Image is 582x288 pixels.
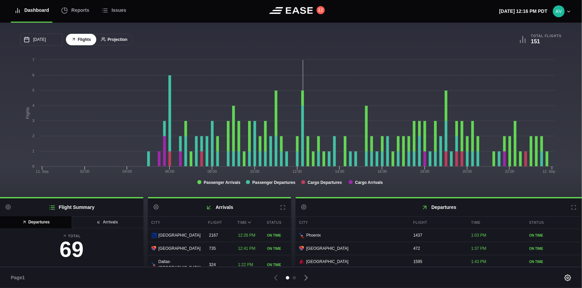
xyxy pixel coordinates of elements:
tspan: 12. Sep [542,169,555,173]
div: ON TIME [267,233,288,238]
span: 12:41 PM [238,246,255,251]
span: 1:22 PM [238,262,253,267]
div: 1595 [410,255,466,268]
h3: 69 [5,239,138,260]
text: 7 [32,58,34,62]
text: 0 [32,164,34,168]
span: [GEOGRAPHIC_DATA] [159,232,201,238]
div: Time [468,217,524,229]
text: 08:00 [208,169,217,173]
div: 1437 [410,229,466,242]
tspan: Passenger Arrivals [204,180,241,185]
div: 472 [410,242,466,255]
text: 22:00 [505,169,515,173]
b: Total [5,234,138,239]
p: [DATE] 12:16 PM PDT [499,8,548,15]
text: 2 [32,134,34,138]
input: mm/dd/yyyy [20,33,63,46]
span: [GEOGRAPHIC_DATA] [159,245,201,251]
tspan: Cargo Departures [308,180,342,185]
text: 02:00 [80,169,90,173]
span: Dallas-[GEOGRAPHIC_DATA] [159,259,201,271]
tspan: Flights [25,107,30,119]
tspan: 11. Sep [36,169,49,173]
button: 12 [317,6,325,14]
span: 12:26 PM [238,233,255,238]
div: ON TIME [529,233,579,238]
img: 9eca6f7b035e9ca54b5c6e3bab63db89 [553,5,565,17]
text: 20:00 [463,169,472,173]
text: 1 [32,149,34,153]
text: 5 [32,88,34,92]
div: City [296,217,408,229]
text: 10:00 [250,169,260,173]
button: Arrivals [71,216,143,228]
b: 151 [531,39,540,44]
div: ON TIME [267,246,288,251]
button: Flights [66,34,96,46]
div: 735 [205,242,233,255]
div: Time [234,217,262,229]
div: 2167 [205,229,233,242]
text: 04:00 [123,169,132,173]
span: Phoenix [306,232,321,238]
text: 18:00 [420,169,430,173]
div: 324 [205,258,233,271]
b: Total Flights [531,34,562,38]
span: 1:37 PM [471,246,486,251]
text: 16:00 [378,169,387,173]
text: 12:00 [293,169,302,173]
text: 3 [32,119,34,123]
h2: Departures [296,198,582,216]
div: Status [526,217,582,229]
span: 1:03 PM [471,233,486,238]
div: Flight [205,217,233,229]
span: 1:43 PM [471,259,486,264]
h2: Arrivals [148,198,291,216]
text: 4 [32,103,34,107]
div: Status [263,217,291,229]
span: Page 1 [11,274,28,281]
div: ON TIME [529,259,579,264]
span: [GEOGRAPHIC_DATA] [306,245,348,251]
div: ON TIME [267,262,288,267]
a: Total69 [5,234,138,264]
tspan: Cargo Arrivals [355,180,383,185]
span: [GEOGRAPHIC_DATA] [306,259,348,265]
text: 06:00 [165,169,174,173]
button: Projection [96,34,133,46]
div: ON TIME [529,246,579,251]
text: 14:00 [335,169,345,173]
div: Flight [410,217,466,229]
div: City [148,217,203,229]
text: 6 [32,73,34,77]
tspan: Passenger Departures [252,180,296,185]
